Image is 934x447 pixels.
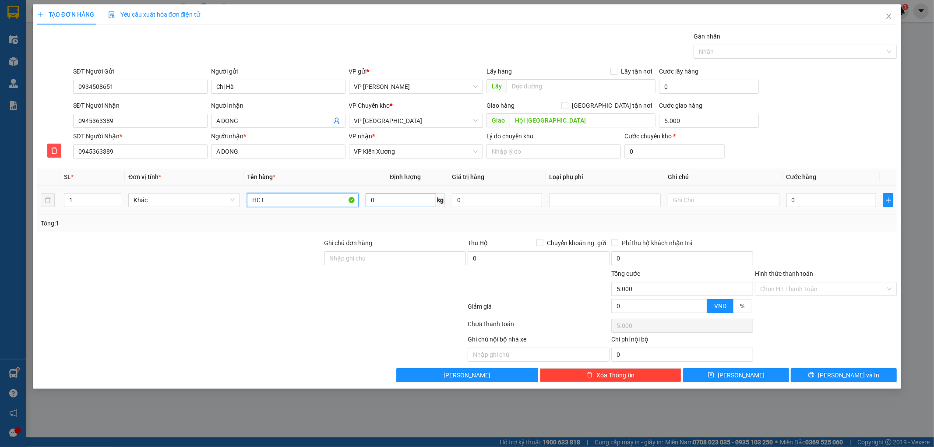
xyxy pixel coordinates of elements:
[247,173,275,180] span: Tên hàng
[708,372,714,379] span: save
[47,144,61,158] button: delete
[354,114,478,127] span: VP Thái Bình
[808,372,814,379] span: printer
[64,173,71,180] span: SL
[694,33,720,40] label: Gán nhãn
[543,238,610,248] span: Chuyển khoản ng. gửi
[885,13,892,20] span: close
[755,270,813,277] label: Hình thức thanh toán
[467,302,611,317] div: Giảm giá
[468,334,610,348] div: Ghi chú nội bộ nhà xe
[568,101,656,110] span: [GEOGRAPHIC_DATA] tận nơi
[659,102,702,109] label: Cước giao hàng
[349,133,373,140] span: VP nhận
[618,238,696,248] span: Phí thu hộ khách nhận trả
[354,80,478,93] span: VP Nguyễn Xiển
[884,197,893,204] span: plus
[596,370,634,380] span: Xóa Thông tin
[718,370,765,380] span: [PERSON_NAME]
[324,239,373,246] label: Ghi chú đơn hàng
[546,169,664,186] th: Loại phụ phí
[486,68,512,75] span: Lấy hàng
[624,131,724,141] div: Cước chuyển kho
[664,169,783,186] th: Ghi chú
[452,193,542,207] input: 0
[349,102,390,109] span: VP Chuyển kho
[349,67,483,76] div: VP gửi
[683,368,789,382] button: save[PERSON_NAME]
[37,11,43,18] span: plus
[486,144,621,158] input: Lý do chuyển kho
[617,67,656,76] span: Lấy tận nơi
[211,101,345,110] div: Người nhận
[714,303,726,310] span: VND
[791,368,897,382] button: printer[PERSON_NAME] và In
[507,79,656,93] input: Dọc đường
[668,193,779,207] input: Ghi Chú
[452,173,484,180] span: Giá trị hàng
[436,193,445,207] span: kg
[486,102,515,109] span: Giao hàng
[486,79,507,93] span: Lấy
[486,133,533,140] label: Lý do chuyển kho
[396,368,538,382] button: [PERSON_NAME]
[73,131,208,141] div: SĐT Người Nhận
[211,131,345,141] div: Người nhận
[467,319,611,334] div: Chưa thanh toán
[818,370,879,380] span: [PERSON_NAME] và In
[611,270,640,277] span: Tổng cước
[659,114,759,128] input: Cước giao hàng
[41,193,55,207] button: delete
[324,251,466,265] input: Ghi chú đơn hàng
[587,372,593,379] span: delete
[37,11,94,18] span: TẠO ĐƠN HÀNG
[468,239,488,246] span: Thu Hộ
[128,173,161,180] span: Đơn vị tính
[333,117,340,124] span: user-add
[468,348,610,362] input: Nhập ghi chú
[247,193,359,207] input: VD: Bàn, Ghế
[108,11,115,18] img: icon
[510,113,656,127] input: Dọc đường
[659,80,759,94] input: Cước lấy hàng
[786,173,817,180] span: Cước hàng
[390,173,421,180] span: Định lượng
[883,193,893,207] button: plus
[540,368,682,382] button: deleteXóa Thông tin
[73,67,208,76] div: SĐT Người Gửi
[611,334,753,348] div: Chi phí nội bộ
[444,370,490,380] span: [PERSON_NAME]
[877,4,901,29] button: Close
[211,67,345,76] div: Người gửi
[659,68,698,75] label: Cước lấy hàng
[108,11,201,18] span: Yêu cầu xuất hóa đơn điện tử
[211,144,345,158] input: Tên người nhận
[48,147,61,154] span: delete
[73,101,208,110] div: SĐT Người Nhận
[134,194,235,207] span: Khác
[740,303,744,310] span: %
[486,113,510,127] span: Giao
[73,144,208,158] input: SĐT người nhận
[41,218,360,228] div: Tổng: 1
[354,145,478,158] span: VP Kiến Xương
